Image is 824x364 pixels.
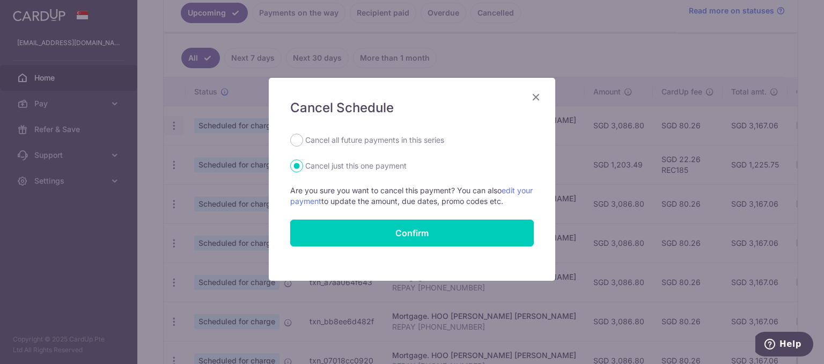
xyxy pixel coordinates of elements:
p: Are you sure you want to cancel this payment? You can also to update the amount, due dates, promo... [290,185,534,207]
button: Close [529,91,542,104]
h5: Cancel Schedule [290,99,534,117]
label: Cancel all future payments in this series [305,134,444,147]
label: Cancel just this one payment [305,159,407,172]
button: Confirm [290,220,534,246]
iframe: Opens a widget where you can find more information [755,332,813,359]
